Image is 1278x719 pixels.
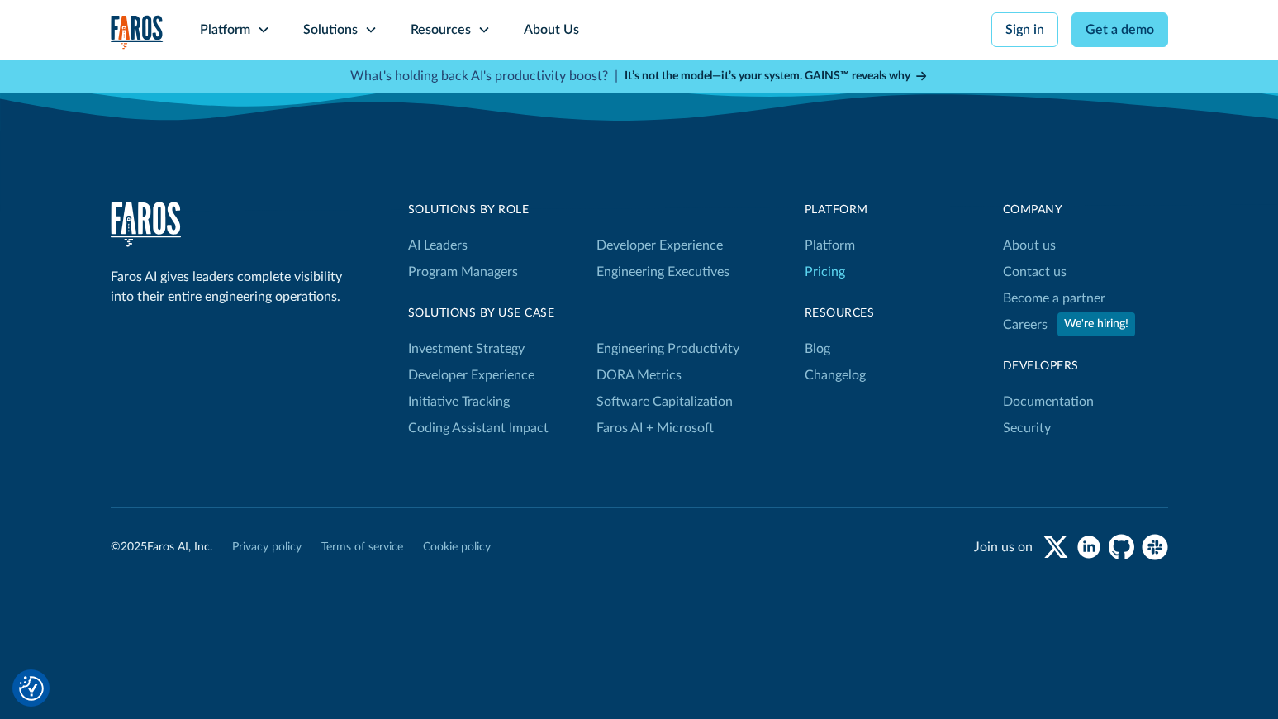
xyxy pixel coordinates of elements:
[1071,12,1168,47] a: Get a demo
[1003,312,1048,338] a: Careers
[805,232,855,259] a: Platform
[111,539,212,556] div: © Faros AI, Inc.
[596,362,682,388] a: DORA Metrics
[596,259,729,285] a: Engineering Executives
[111,15,164,49] a: home
[111,202,181,247] a: home
[111,15,164,49] img: Logo of the analytics and reporting company Faros.
[1003,285,1105,312] a: Become a partner
[1003,358,1168,375] div: Developers
[625,70,910,82] strong: It’s not the model—it’s your system. GAINS™ reveals why
[596,388,733,415] a: Software Capitalization
[625,68,929,85] a: It’s not the model—it’s your system. GAINS™ reveals why
[805,336,830,362] a: Blog
[232,539,302,556] a: Privacy policy
[1003,388,1094,415] a: Documentation
[805,362,866,388] a: Changelog
[805,305,970,322] div: Resources
[408,415,549,441] a: Coding Assistant Impact
[423,539,491,556] a: Cookie policy
[321,539,403,556] a: Terms of service
[200,20,250,40] div: Platform
[805,259,845,285] a: Pricing
[303,20,358,40] div: Solutions
[805,202,970,219] div: Platform
[121,541,147,553] span: 2025
[111,202,181,247] img: Faros Logo White
[596,232,723,259] a: Developer Experience
[408,232,468,259] a: AI Leaders
[408,202,772,219] div: Solutions by role
[596,336,739,362] a: Engineering Productivity
[411,20,471,40] div: Resources
[1003,202,1168,219] div: Company
[408,259,518,285] a: Program Managers
[19,676,44,701] button: Cookie Settings
[350,66,618,86] p: What's holding back AI's productivity boost? |
[1142,534,1168,560] a: slack community
[408,305,772,322] div: Solutions By Use Case
[974,537,1033,557] div: Join us on
[1003,415,1051,441] a: Security
[408,336,525,362] a: Investment Strategy
[991,12,1058,47] a: Sign in
[1043,534,1069,560] a: twitter
[408,362,534,388] a: Developer Experience
[1064,316,1128,333] div: We're hiring!
[1003,259,1067,285] a: Contact us
[1076,534,1102,560] a: linkedin
[111,267,350,307] div: Faros AI gives leaders complete visibility into their entire engineering operations.
[1003,232,1056,259] a: About us
[408,388,510,415] a: Initiative Tracking
[596,415,714,441] a: Faros AI + Microsoft
[1109,534,1135,560] a: github
[19,676,44,701] img: Revisit consent button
